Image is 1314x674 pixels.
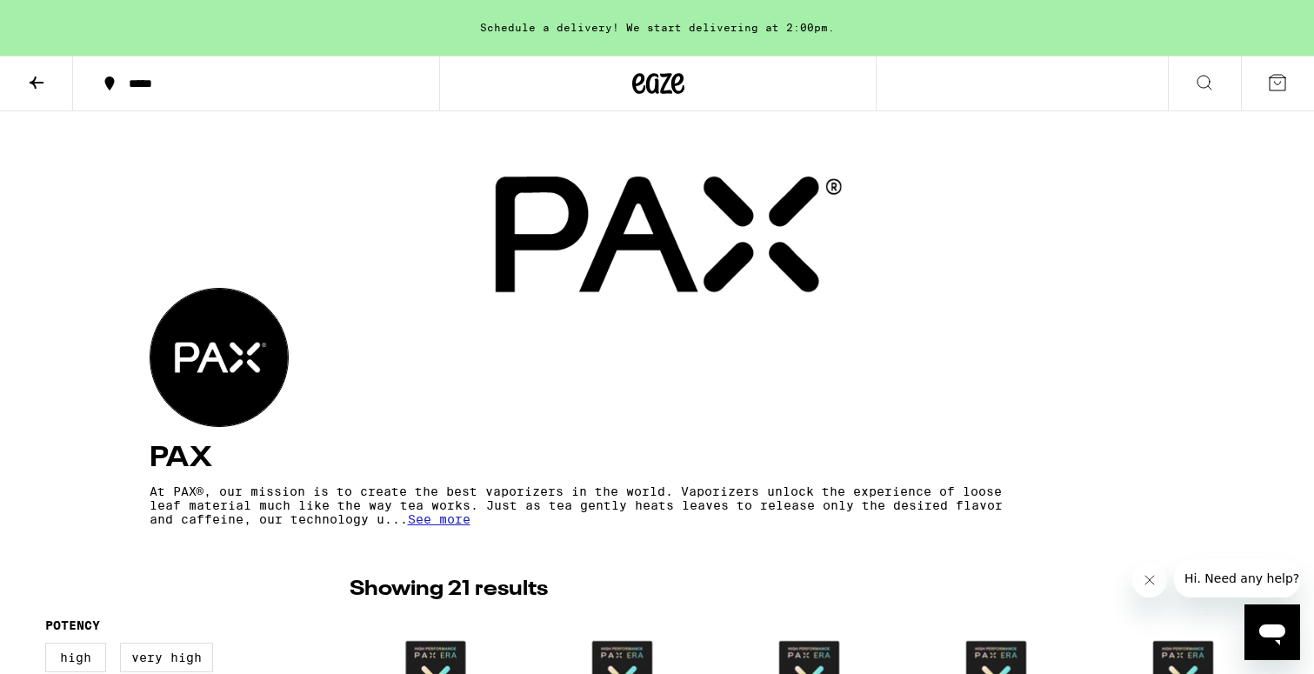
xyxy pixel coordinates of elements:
legend: Potency [45,618,100,632]
iframe: Message from company [1174,559,1300,597]
h4: PAX [150,444,1165,472]
label: Very High [120,643,213,672]
p: At PAX®, our mission is to create the best vaporizers in the world. Vaporizers unlock the experie... [150,484,1012,526]
label: High [45,643,106,672]
iframe: Button to launch messaging window [1244,604,1300,660]
img: PAX logo [150,289,288,426]
iframe: Close message [1132,563,1167,597]
p: Showing 21 results [350,575,548,604]
span: See more [408,512,470,526]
